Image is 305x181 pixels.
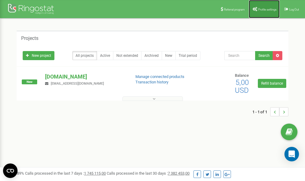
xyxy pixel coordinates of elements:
[162,51,176,60] a: New
[258,79,286,88] a: Refill balance
[258,8,277,11] span: Profile settings
[107,171,190,176] span: Calls processed in the last 30 days :
[252,107,270,116] span: 1 - 1 of 1
[45,73,125,81] p: [DOMAIN_NAME]
[72,51,97,60] a: All projects
[21,36,38,41] h5: Projects
[252,101,288,122] nav: ...
[25,171,106,176] span: Calls processed in the last 7 days :
[97,51,113,60] a: Active
[255,51,273,60] button: Search
[84,171,106,176] u: 1 745 115,00
[235,78,249,95] span: 5,00 USD
[284,147,299,161] div: Open Intercom Messenger
[289,8,299,11] span: Log Out
[22,79,37,84] span: New
[135,74,184,79] a: Manage connected products
[224,51,255,60] input: Search
[135,80,168,84] a: Transaction history
[23,51,54,60] a: New project
[51,82,104,86] span: [EMAIL_ADDRESS][DOMAIN_NAME]
[3,163,18,178] button: Open CMP widget
[175,51,200,60] a: Trial period
[224,8,245,11] span: Referral program
[113,51,141,60] a: Not extended
[235,73,249,78] span: Balance
[141,51,162,60] a: Archived
[168,171,190,176] u: 7 382 453,00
